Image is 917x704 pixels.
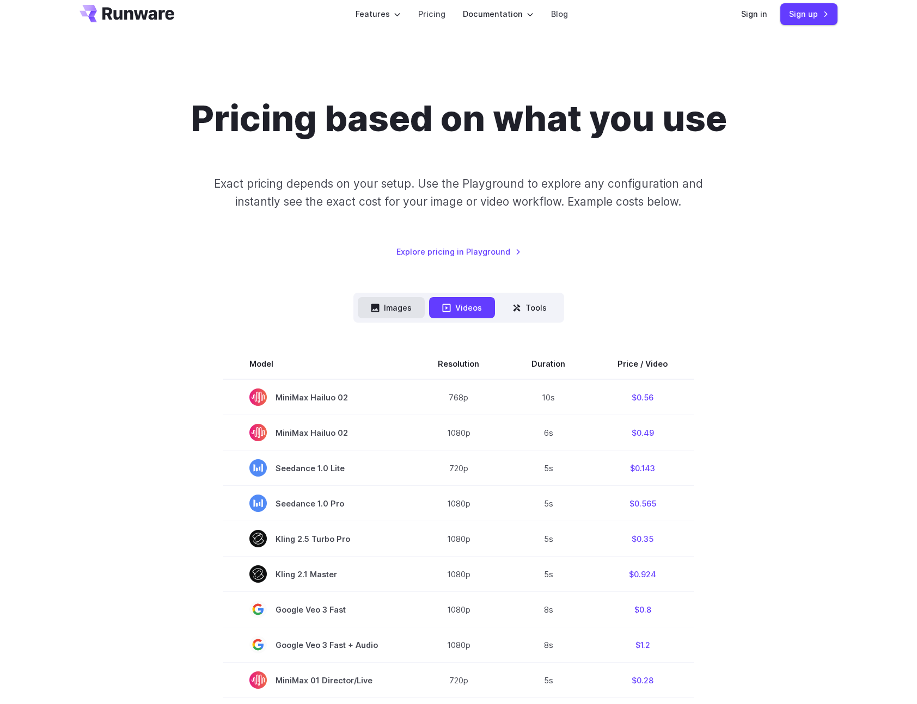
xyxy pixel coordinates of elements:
[505,663,591,698] td: 5s
[412,627,505,663] td: 1080p
[249,459,386,477] span: Seedance 1.0 Lite
[412,379,505,415] td: 768p
[396,245,521,258] a: Explore pricing in Playground
[591,415,694,450] td: $0.49
[358,297,425,318] button: Images
[80,5,174,22] a: Go to /
[499,297,560,318] button: Tools
[412,486,505,521] td: 1080p
[249,424,386,441] span: MiniMax Hailuo 02
[249,530,386,547] span: Kling 2.5 Turbo Pro
[418,8,445,20] a: Pricing
[780,3,837,24] a: Sign up
[551,8,568,20] a: Blog
[591,592,694,627] td: $0.8
[505,592,591,627] td: 8s
[249,636,386,653] span: Google Veo 3 Fast + Audio
[412,450,505,486] td: 720p
[505,557,591,592] td: 5s
[249,601,386,618] span: Google Veo 3 Fast
[191,97,727,140] h1: Pricing based on what you use
[356,8,401,20] label: Features
[505,521,591,557] td: 5s
[591,450,694,486] td: $0.143
[591,486,694,521] td: $0.565
[505,349,591,379] th: Duration
[412,415,505,450] td: 1080p
[741,8,767,20] a: Sign in
[429,297,495,318] button: Videos
[412,557,505,592] td: 1080p
[591,521,694,557] td: $0.35
[591,349,694,379] th: Price / Video
[249,671,386,689] span: MiniMax 01 Director/Live
[412,521,505,557] td: 1080p
[505,627,591,663] td: 8s
[463,8,534,20] label: Documentation
[249,495,386,512] span: Seedance 1.0 Pro
[505,486,591,521] td: 5s
[412,349,505,379] th: Resolution
[249,565,386,583] span: Kling 2.1 Master
[591,379,694,415] td: $0.56
[249,388,386,406] span: MiniMax Hailuo 02
[505,450,591,486] td: 5s
[223,349,412,379] th: Model
[591,627,694,663] td: $1.2
[591,663,694,698] td: $0.28
[591,557,694,592] td: $0.924
[505,415,591,450] td: 6s
[193,175,724,211] p: Exact pricing depends on your setup. Use the Playground to explore any configuration and instantl...
[505,379,591,415] td: 10s
[412,663,505,698] td: 720p
[412,592,505,627] td: 1080p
